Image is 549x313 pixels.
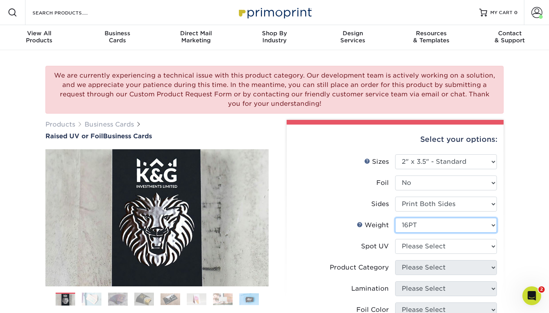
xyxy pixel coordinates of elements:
[45,132,269,140] h1: Business Cards
[56,290,75,309] img: Business Cards 01
[85,121,134,128] a: Business Cards
[187,293,206,305] img: Business Cards 06
[157,30,235,44] div: Marketing
[330,263,389,272] div: Product Category
[361,242,389,251] div: Spot UV
[471,25,549,50] a: Contact& Support
[78,30,157,37] span: Business
[471,30,549,44] div: & Support
[364,157,389,166] div: Sizes
[45,121,75,128] a: Products
[239,293,259,305] img: Business Cards 08
[392,30,470,37] span: Resources
[371,199,389,209] div: Sides
[235,4,314,21] img: Primoprint
[392,25,470,50] a: Resources& Templates
[45,66,504,114] div: We are currently experiencing a technical issue with this product category. Our development team ...
[157,30,235,37] span: Direct Mail
[45,132,269,140] a: Raised UV or FoilBusiness Cards
[471,30,549,37] span: Contact
[314,30,392,37] span: Design
[45,132,103,140] span: Raised UV or Foil
[522,286,541,305] iframe: Intercom live chat
[213,293,233,305] img: Business Cards 07
[108,292,128,306] img: Business Cards 03
[134,292,154,306] img: Business Cards 04
[157,25,235,50] a: Direct MailMarketing
[161,293,180,305] img: Business Cards 05
[78,30,157,44] div: Cards
[32,8,108,17] input: SEARCH PRODUCTS.....
[376,178,389,188] div: Foil
[490,9,513,16] span: MY CART
[314,25,392,50] a: DesignServices
[235,30,314,37] span: Shop By
[514,10,518,15] span: 0
[392,30,470,44] div: & Templates
[78,25,157,50] a: BusinessCards
[235,25,314,50] a: Shop ByIndustry
[293,125,497,154] div: Select your options:
[538,286,545,293] span: 2
[351,284,389,293] div: Lamination
[314,30,392,44] div: Services
[82,292,101,306] img: Business Cards 02
[235,30,314,44] div: Industry
[357,221,389,230] div: Weight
